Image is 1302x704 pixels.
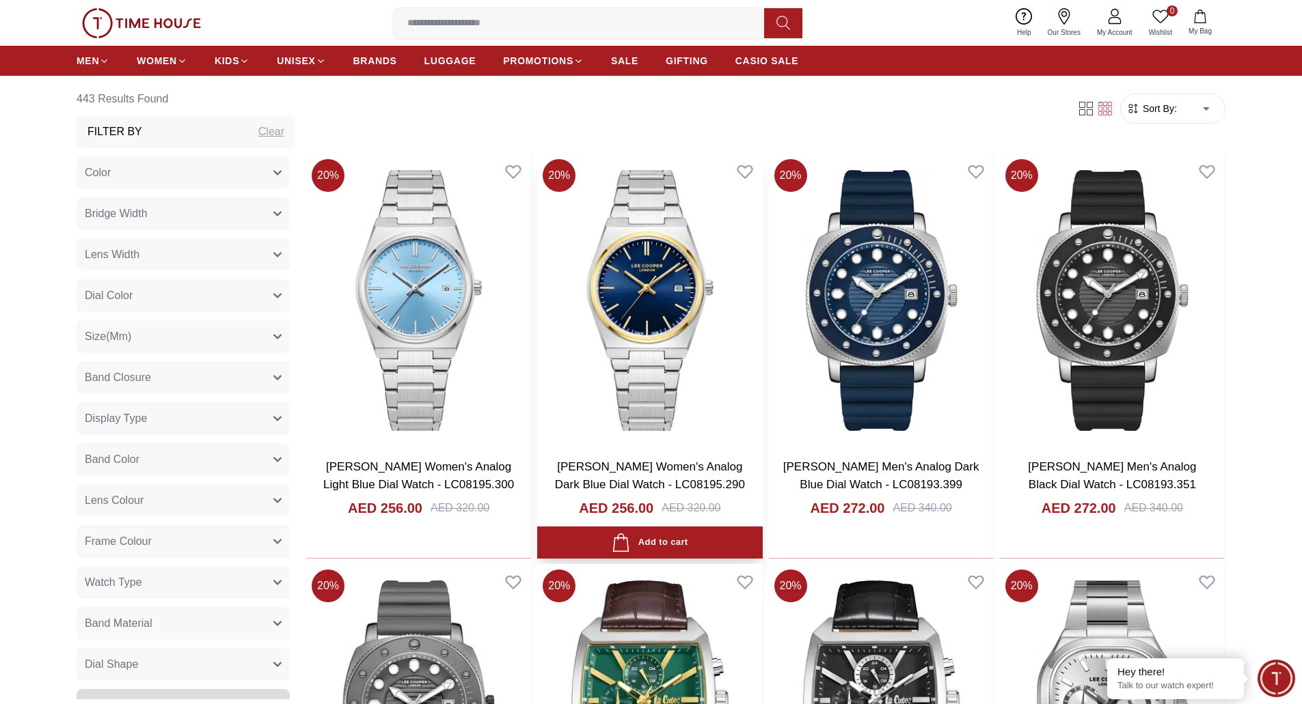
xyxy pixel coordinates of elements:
[87,124,142,140] h3: Filter By
[1009,5,1040,40] a: Help
[1258,660,1295,697] div: Chat Widget
[1183,26,1217,36] span: My Bag
[77,48,109,73] a: MEN
[85,574,142,591] span: Watch Type
[77,83,295,115] h6: 443 Results Found
[312,159,344,192] span: 20 %
[77,402,290,435] button: Display Type
[77,484,290,517] button: Lens Colour
[1167,5,1178,16] span: 0
[77,238,290,271] button: Lens Width
[666,54,708,68] span: GIFTING
[893,500,951,516] div: AED 340.00
[735,48,799,73] a: CASIO SALE
[348,498,422,518] h4: AED 256.00
[312,569,344,602] span: 20 %
[537,154,762,447] img: Lee Cooper Women's Analog Dark Blue Dial Watch - LC08195.290
[85,615,152,632] span: Band Material
[85,328,131,345] span: Size(Mm)
[77,320,290,353] button: Size(Mm)
[85,287,133,304] span: Dial Color
[1143,27,1178,38] span: Wishlist
[85,451,139,468] span: Band Color
[85,206,148,222] span: Bridge Width
[85,247,139,263] span: Lens Width
[1012,27,1037,38] span: Help
[77,156,290,189] button: Color
[85,369,151,386] span: Band Closure
[1042,498,1116,518] h4: AED 272.00
[77,525,290,558] button: Frame Colour
[353,54,397,68] span: BRANDS
[85,492,144,509] span: Lens Colour
[82,8,201,38] img: ...
[1040,5,1089,40] a: Our Stores
[503,54,573,68] span: PROMOTIONS
[424,48,476,73] a: LUGGAGE
[1140,102,1177,115] span: Sort By:
[1028,460,1196,491] a: [PERSON_NAME] Men's Analog Black Dial Watch - LC08193.351
[85,165,111,181] span: Color
[1000,154,1225,447] img: Lee Cooper Men's Analog Black Dial Watch - LC08193.351
[1141,5,1180,40] a: 0Wishlist
[77,648,290,681] button: Dial Shape
[77,54,99,68] span: MEN
[137,48,187,73] a: WOMEN
[1091,27,1138,38] span: My Account
[1005,159,1038,192] span: 20 %
[1117,665,1234,679] div: Hey there!
[85,410,147,427] span: Display Type
[1042,27,1086,38] span: Our Stores
[77,279,290,312] button: Dial Color
[424,54,476,68] span: LUGGAGE
[306,154,531,447] img: Lee Cooper Women's Analog Light Blue Dial Watch - LC08195.300
[258,124,284,140] div: Clear
[611,48,638,73] a: SALE
[215,48,249,73] a: KIDS
[215,54,239,68] span: KIDS
[769,154,994,447] img: Lee Cooper Men's Analog Dark Blue Dial Watch - LC08193.399
[323,460,514,491] a: [PERSON_NAME] Women's Analog Light Blue Dial Watch - LC08195.300
[735,54,799,68] span: CASIO SALE
[431,500,489,516] div: AED 320.00
[811,498,885,518] h4: AED 272.00
[77,607,290,640] button: Band Material
[77,197,290,230] button: Bridge Width
[77,361,290,394] button: Band Closure
[611,54,638,68] span: SALE
[662,500,720,516] div: AED 320.00
[277,48,325,73] a: UNISEX
[774,159,807,192] span: 20 %
[353,48,397,73] a: BRANDS
[612,533,688,552] div: Add to cart
[783,460,979,491] a: [PERSON_NAME] Men's Analog Dark Blue Dial Watch - LC08193.399
[1124,500,1183,516] div: AED 340.00
[137,54,177,68] span: WOMEN
[537,526,762,559] button: Add to cart
[503,48,584,73] a: PROMOTIONS
[85,533,152,550] span: Frame Colour
[1180,7,1220,39] button: My Bag
[543,159,575,192] span: 20 %
[666,48,708,73] a: GIFTING
[1126,102,1177,115] button: Sort By:
[77,566,290,599] button: Watch Type
[543,569,575,602] span: 20 %
[774,569,807,602] span: 20 %
[1117,680,1234,692] p: Talk to our watch expert!
[1005,569,1038,602] span: 20 %
[555,460,745,491] a: [PERSON_NAME] Women's Analog Dark Blue Dial Watch - LC08195.290
[277,54,315,68] span: UNISEX
[579,498,653,518] h4: AED 256.00
[85,656,138,673] span: Dial Shape
[77,443,290,476] button: Band Color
